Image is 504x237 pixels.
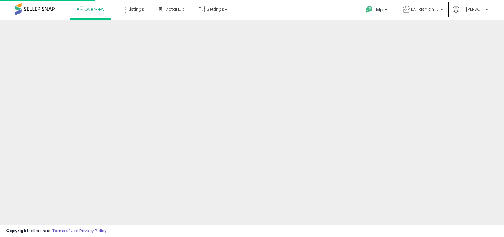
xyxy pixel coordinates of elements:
[165,6,185,12] span: DataHub
[361,1,393,20] a: Help
[52,228,79,234] a: Terms of Use
[461,6,484,12] span: Hi [PERSON_NAME]
[6,228,29,234] strong: Copyright
[128,6,144,12] span: Listings
[6,228,106,234] div: seller snap | |
[84,6,104,12] span: Overview
[375,7,383,12] span: Help
[79,228,106,234] a: Privacy Policy
[411,6,439,12] span: LA Fashion Deals
[365,6,373,13] i: Get Help
[453,6,488,20] a: Hi [PERSON_NAME]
